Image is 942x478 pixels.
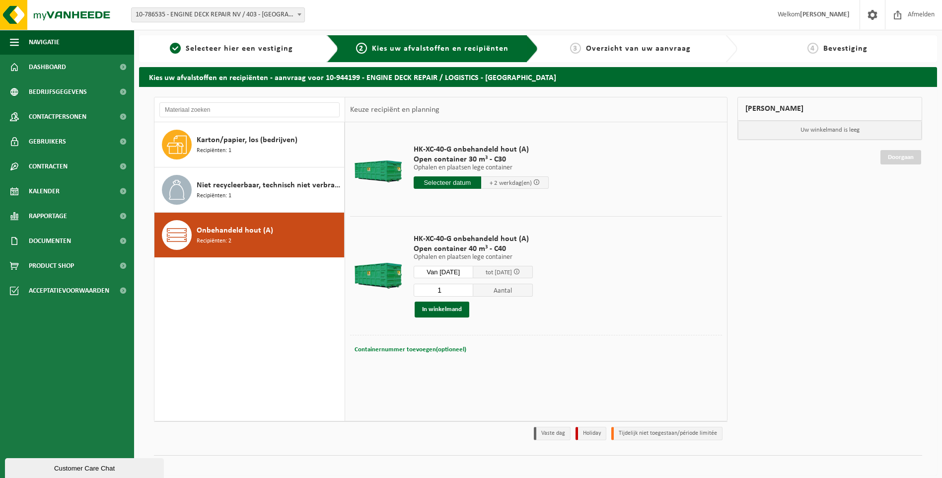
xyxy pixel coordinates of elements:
span: HK-XC-40-G onbehandeld hout (A) [414,145,549,155]
span: Aantal [473,284,533,297]
span: Navigatie [29,30,60,55]
span: Karton/papier, los (bedrijven) [197,134,297,146]
span: Contracten [29,154,68,179]
a: Doorgaan [880,150,921,164]
span: 1 [170,43,181,54]
span: Bedrijfsgegevens [29,80,87,104]
input: Selecteer datum [414,176,481,189]
button: Karton/papier, los (bedrijven) Recipiënten: 1 [154,122,345,167]
span: tot [DATE] [486,269,512,276]
span: Recipiënten: 2 [197,237,231,246]
span: + 2 werkdag(en) [490,180,532,186]
p: Ophalen en plaatsen lege container [414,164,549,171]
a: 1Selecteer hier een vestiging [144,43,319,55]
span: Containernummer toevoegen(optioneel) [355,346,466,353]
span: 10-786535 - ENGINE DECK REPAIR NV / 403 - ANTWERPEN [131,7,305,22]
span: Open container 40 m³ - C40 [414,244,533,254]
button: In winkelmand [415,302,469,318]
iframe: chat widget [5,456,166,478]
span: 10-786535 - ENGINE DECK REPAIR NV / 403 - ANTWERPEN [132,8,304,22]
strong: [PERSON_NAME] [800,11,850,18]
li: Vaste dag [534,427,571,440]
span: Documenten [29,229,71,253]
span: Niet recycleerbaar, technisch niet verbrandbaar afval (brandbaar) [197,179,342,191]
span: Selecteer hier een vestiging [186,45,293,53]
li: Tijdelijk niet toegestaan/période limitée [611,427,723,440]
span: Acceptatievoorwaarden [29,278,109,303]
li: Holiday [576,427,606,440]
span: Recipiënten: 1 [197,146,231,156]
span: Contactpersonen [29,104,86,129]
span: Bevestiging [823,45,868,53]
span: Rapportage [29,204,67,229]
span: Recipiënten: 1 [197,191,231,201]
p: Uw winkelmand is leeg [738,121,922,140]
span: Kalender [29,179,60,204]
h2: Kies uw afvalstoffen en recipiënten - aanvraag voor 10-944199 - ENGINE DECK REPAIR / LOGISTICS - ... [139,67,937,86]
span: Product Shop [29,253,74,278]
input: Selecteer datum [414,266,473,278]
span: Dashboard [29,55,66,80]
span: 3 [570,43,581,54]
span: Gebruikers [29,129,66,154]
p: Ophalen en plaatsen lege container [414,254,533,261]
button: Onbehandeld hout (A) Recipiënten: 2 [154,213,345,257]
span: HK-XC-40-G onbehandeld hout (A) [414,234,533,244]
div: Keuze recipiënt en planning [345,97,444,122]
span: Onbehandeld hout (A) [197,225,273,237]
input: Materiaal zoeken [159,102,340,117]
div: [PERSON_NAME] [737,97,922,121]
span: 4 [807,43,818,54]
span: Overzicht van uw aanvraag [586,45,691,53]
span: Kies uw afvalstoffen en recipiënten [372,45,508,53]
span: Open container 30 m³ - C30 [414,155,549,164]
button: Containernummer toevoegen(optioneel) [354,343,467,357]
span: 2 [356,43,367,54]
button: Niet recycleerbaar, technisch niet verbrandbaar afval (brandbaar) Recipiënten: 1 [154,167,345,213]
